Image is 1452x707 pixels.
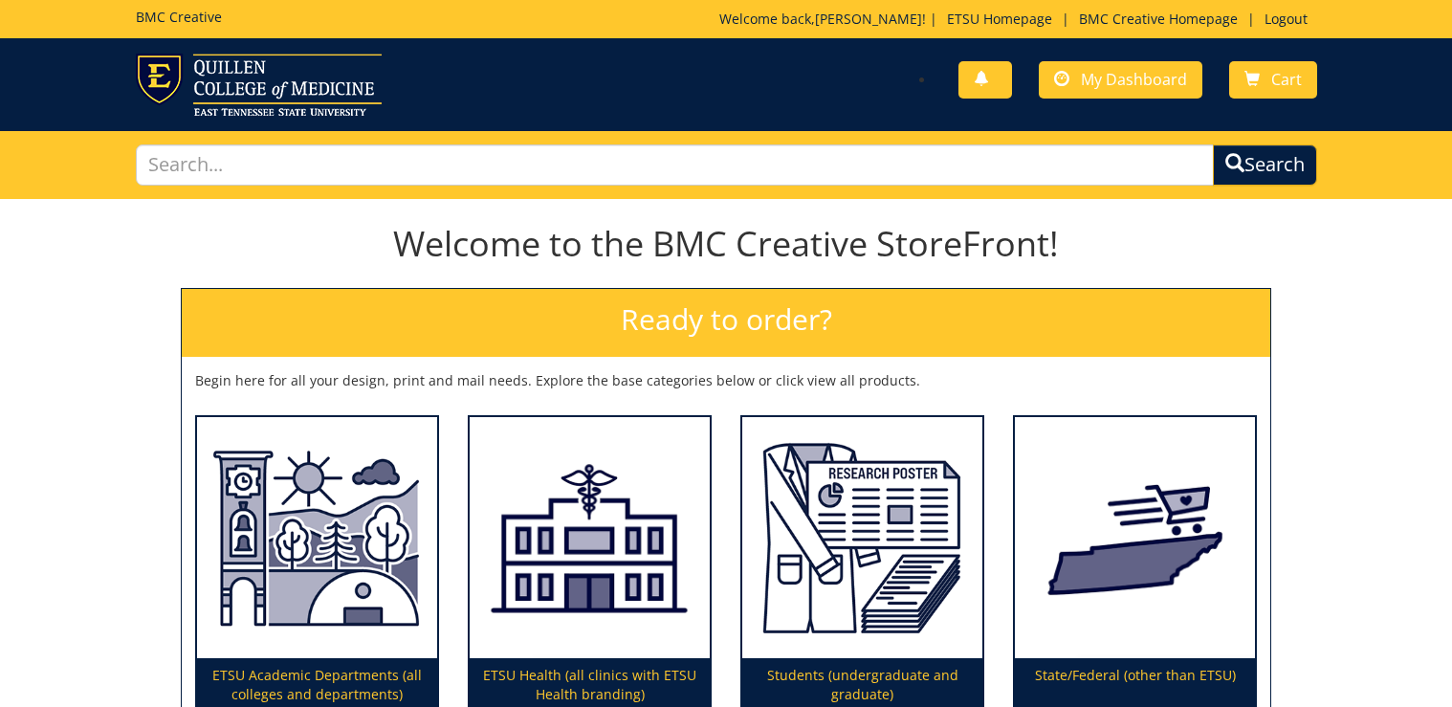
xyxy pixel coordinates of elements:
[197,417,437,659] img: ETSU Academic Departments (all colleges and departments)
[195,371,1257,390] p: Begin here for all your design, print and mail needs. Explore the base categories below or click ...
[1213,144,1317,186] button: Search
[136,10,222,24] h5: BMC Creative
[1229,61,1317,99] a: Cart
[937,10,1062,28] a: ETSU Homepage
[136,144,1214,186] input: Search...
[470,417,710,659] img: ETSU Health (all clinics with ETSU Health branding)
[1039,61,1202,99] a: My Dashboard
[1255,10,1317,28] a: Logout
[182,289,1270,357] h2: Ready to order?
[181,225,1271,263] h1: Welcome to the BMC Creative StoreFront!
[136,54,382,116] img: ETSU logo
[1069,10,1247,28] a: BMC Creative Homepage
[719,10,1317,29] p: Welcome back, ! | | |
[815,10,922,28] a: [PERSON_NAME]
[1271,69,1302,90] span: Cart
[1015,417,1255,659] img: State/Federal (other than ETSU)
[1081,69,1187,90] span: My Dashboard
[742,417,982,659] img: Students (undergraduate and graduate)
